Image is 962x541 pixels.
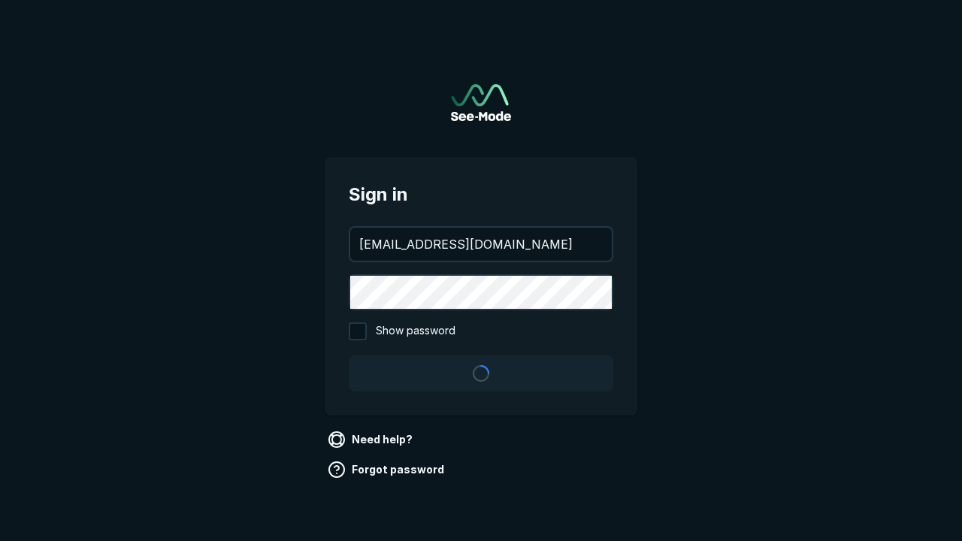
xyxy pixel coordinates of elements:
img: See-Mode Logo [451,84,511,121]
a: Need help? [325,428,419,452]
a: Go to sign in [451,84,511,121]
a: Forgot password [325,458,450,482]
span: Show password [376,322,455,340]
input: your@email.com [350,228,612,261]
span: Sign in [349,181,613,208]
